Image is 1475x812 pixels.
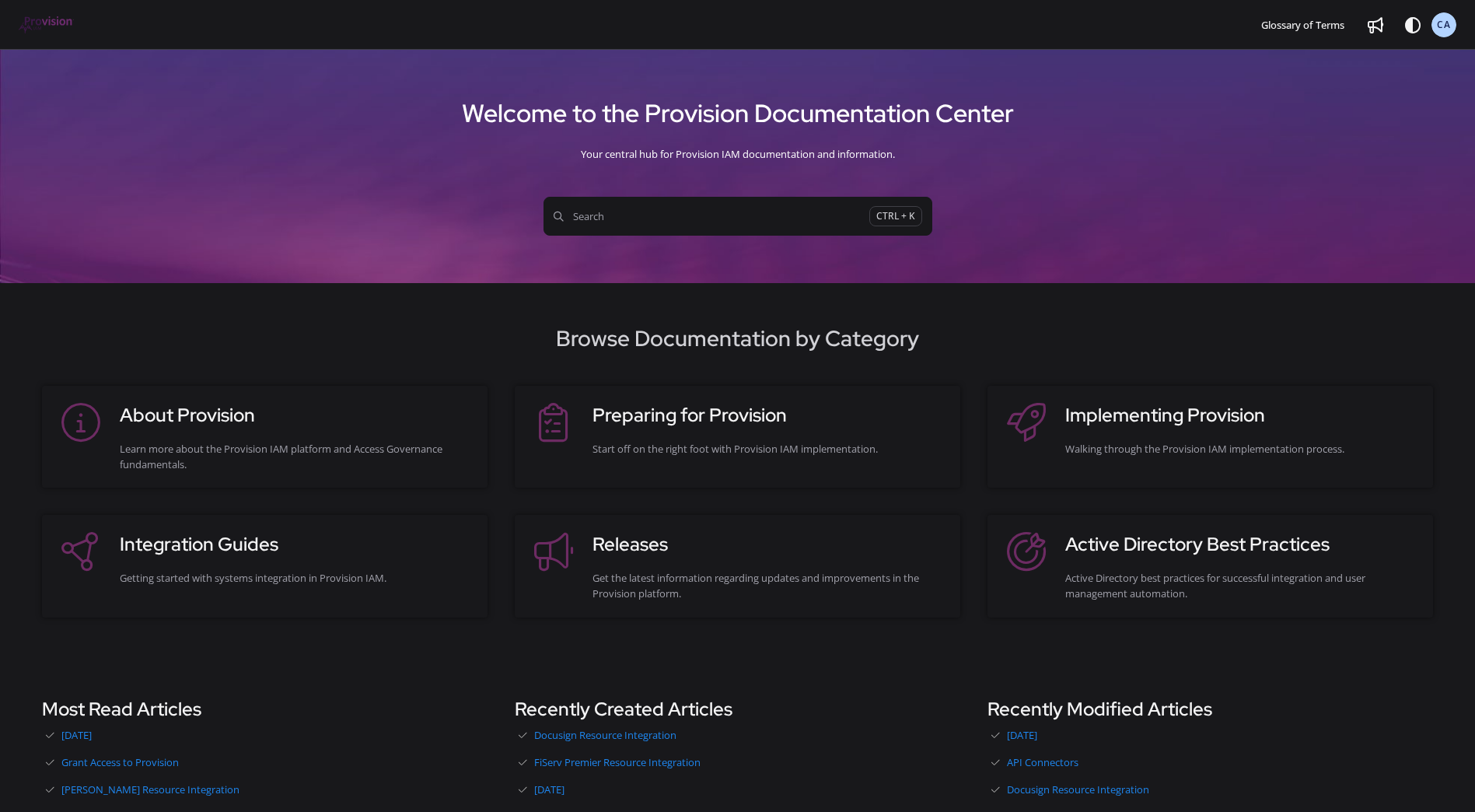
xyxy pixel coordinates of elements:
[42,751,488,774] a: Grant Access to Provision
[58,401,472,472] a: About ProvisionLearn more about the Provision IAM platform and Access Governance fundamentals.
[530,530,945,601] a: ReleasesGet the latest information regarding updates and improvements in the Provision platform.
[42,695,488,723] h3: Most Read Articles
[19,16,74,33] img: brand logo
[1363,12,1388,37] a: Whats new
[42,723,488,747] a: [DATE]
[987,751,1433,774] a: API Connectors
[1261,18,1344,32] span: Glossary of Terms
[120,401,472,429] h3: About Provision
[19,93,1456,135] h1: Welcome to the Provision Documentation Center
[1431,12,1456,37] button: CA
[120,530,472,558] h3: Integration Guides
[19,135,1456,173] div: Your central hub for Provision IAM documentation and information.
[592,401,945,429] h3: Preparing for Provision
[1437,18,1451,33] span: CA
[1003,401,1417,472] a: Implementing ProvisionWalking through the Provision IAM implementation process.
[1065,441,1417,457] div: Walking through the Provision IAM implementation process.
[544,197,932,236] button: SearchCTRL + K
[592,570,945,601] div: Get the latest information regarding updates and improvements in the Provision platform.
[592,530,945,558] h3: Releases
[1065,530,1417,558] h3: Active Directory Best Practices
[515,723,960,747] a: Docusign Resource Integration
[530,401,945,472] a: Preparing for ProvisionStart off on the right foot with Provision IAM implementation.
[554,208,869,224] span: Search
[58,530,472,601] a: Integration GuidesGetting started with systems integration in Provision IAM.
[120,441,472,472] div: Learn more about the Provision IAM platform and Access Governance fundamentals.
[515,695,960,723] h3: Recently Created Articles
[1065,401,1417,429] h3: Implementing Provision
[19,16,74,34] a: Project logo
[1400,12,1425,37] button: Theme options
[592,441,945,457] div: Start off on the right foot with Provision IAM implementation.
[515,778,960,801] a: [DATE]
[515,751,960,774] a: FiServ Premier Resource Integration
[987,695,1433,723] h3: Recently Modified Articles
[19,322,1456,355] h2: Browse Documentation by Category
[869,206,922,227] span: CTRL + K
[987,723,1433,747] a: [DATE]
[42,778,488,801] a: [PERSON_NAME] Resource Integration
[120,570,472,586] div: Getting started with systems integration in Provision IAM.
[1003,530,1417,601] a: Active Directory Best PracticesActive Directory best practices for successful integration and use...
[987,778,1433,801] a: Docusign Resource Integration
[1065,570,1417,601] div: Active Directory best practices for successful integration and user management automation.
